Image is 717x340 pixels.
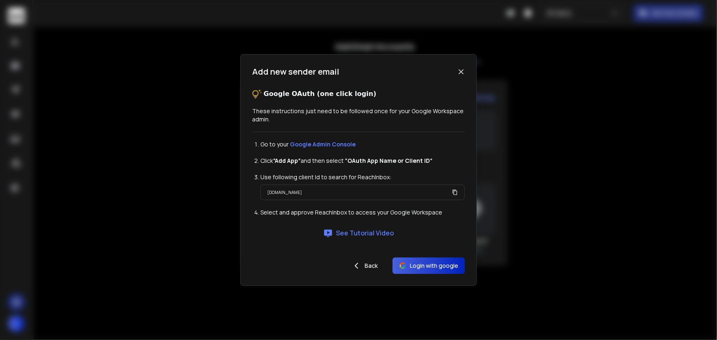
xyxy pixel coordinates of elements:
h1: Add new sender email [252,66,339,78]
img: tips [252,89,262,99]
button: Login with google [393,258,465,274]
li: Go to your [260,140,465,148]
a: Google Admin Console [290,140,356,148]
a: See Tutorial Video [323,228,394,238]
button: Back [345,258,384,274]
li: Select and approve ReachInbox to access your Google Workspace [260,208,465,217]
strong: “OAuth App Name or Client ID” [345,157,432,164]
strong: ”Add App” [273,157,301,164]
p: These instructions just need to be followed once for your Google Workspace admin. [252,107,465,123]
p: Google OAuth (one click login) [264,89,376,99]
li: Use following client Id to search for ReachInbox: [260,173,465,181]
p: [DOMAIN_NAME] [267,188,302,196]
li: Click and then select [260,157,465,165]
